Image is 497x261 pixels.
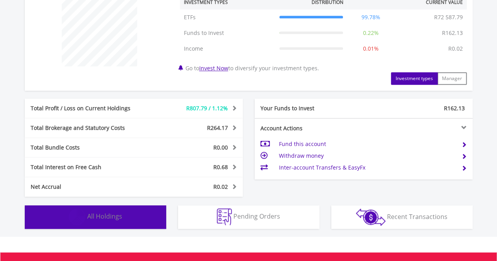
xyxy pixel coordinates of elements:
span: R0.00 [213,144,228,151]
button: Pending Orders [178,205,319,229]
td: R72 587.79 [430,9,467,25]
span: Recent Transactions [387,212,447,221]
div: Total Bundle Costs [25,144,152,151]
span: R264.17 [207,124,228,131]
td: R162.13 [438,25,467,41]
td: R0.02 [444,41,467,57]
td: 0.22% [347,25,395,41]
span: R807.79 / 1.12% [186,104,228,112]
td: 99.78% [347,9,395,25]
td: Inter-account Transfers & EasyFx [279,162,455,173]
div: Total Brokerage and Statutory Costs [25,124,152,132]
span: R162.13 [444,104,465,112]
td: ETFs [180,9,275,25]
a: Invest Now [199,64,228,72]
button: Investment types [391,72,438,85]
span: R0.68 [213,163,228,171]
td: Fund this account [279,138,455,150]
img: transactions-zar-wht.png [356,208,385,226]
span: All Holdings [87,212,122,221]
span: Pending Orders [233,212,280,221]
div: Net Accrual [25,183,152,191]
div: Total Profit / Loss on Current Holdings [25,104,152,112]
td: Income [180,41,275,57]
button: Manager [437,72,467,85]
span: R0.02 [213,183,228,190]
button: All Holdings [25,205,166,229]
div: Total Interest on Free Cash [25,163,152,171]
img: pending_instructions-wht.png [217,208,232,225]
td: Withdraw money [279,150,455,162]
div: Account Actions [255,124,364,132]
img: holdings-wht.png [69,208,86,225]
button: Recent Transactions [331,205,473,229]
td: 0.01% [347,41,395,57]
div: Your Funds to Invest [255,104,364,112]
td: Funds to Invest [180,25,275,41]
